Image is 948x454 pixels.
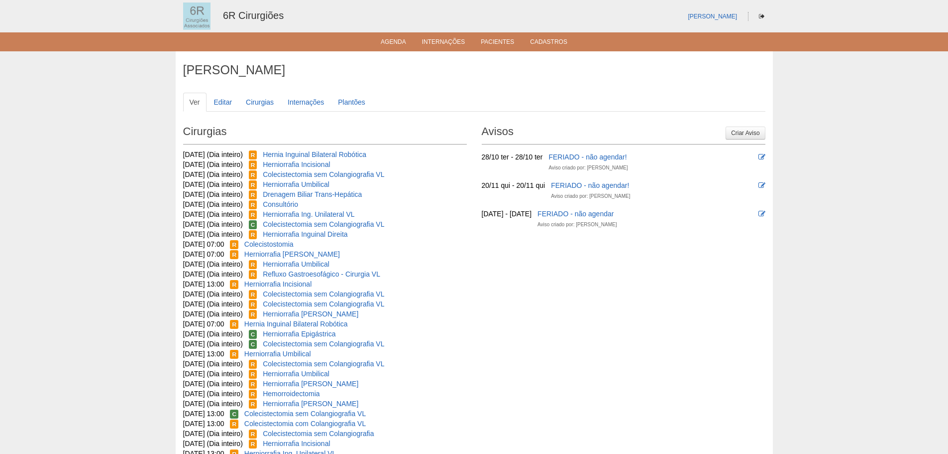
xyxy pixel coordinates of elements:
[482,152,543,162] div: 28/10 ter - 28/10 ter
[263,440,330,448] a: Herniorrafia Incisional
[183,380,243,388] span: [DATE] (Dia inteiro)
[183,420,224,428] span: [DATE] 13:00
[249,430,257,439] span: Reservada
[263,210,354,218] a: Herniorrafia Ing. Unilateral VL
[249,440,257,449] span: Reservada
[183,440,243,448] span: [DATE] (Dia inteiro)
[183,430,243,438] span: [DATE] (Dia inteiro)
[183,310,243,318] span: [DATE] (Dia inteiro)
[244,280,312,288] a: Herniorrafia Incisional
[249,400,257,409] span: Reservada
[263,170,384,178] a: Colecistectomia sem Colangiografia VL
[249,230,257,239] span: Reservada
[263,260,329,268] a: Herniorrafia Umbilical
[482,209,532,219] div: [DATE] - [DATE]
[183,250,224,258] span: [DATE] 07:00
[331,93,371,112] a: Plantões
[230,250,238,259] span: Reservada
[183,200,243,208] span: [DATE] (Dia inteiro)
[263,400,358,408] a: Herniorrafia [PERSON_NAME]
[230,420,238,429] span: Reservada
[183,240,224,248] span: [DATE] 07:00
[239,93,280,112] a: Cirurgias
[263,370,329,378] a: Herniorrafia Umbilical
[244,250,340,258] a: Herniorrafia [PERSON_NAME]
[263,230,347,238] a: Herniorrafia Inguinal Direita
[244,350,311,358] a: Herniorrafia Umbilical
[281,93,330,112] a: Internações
[263,390,319,398] a: Hemorroidectomia
[249,190,257,199] span: Reservada
[249,380,257,389] span: Reservada
[183,370,243,378] span: [DATE] (Dia inteiro)
[223,10,284,21] a: 6R Cirurgiões
[230,320,238,329] span: Reservada
[481,38,514,48] a: Pacientes
[249,270,257,279] span: Reservada
[263,200,298,208] a: Consultório
[548,153,627,161] a: FERIADO - não agendar!
[422,38,465,48] a: Internações
[183,190,243,198] span: [DATE] (Dia inteiro)
[263,290,384,298] a: Colecistectomia sem Colangiografia VL
[758,182,765,189] i: Editar
[263,340,384,348] a: Colecistectomia sem Colangiografia VL
[183,230,243,238] span: [DATE] (Dia inteiro)
[530,38,567,48] a: Cadastros
[183,340,243,348] span: [DATE] (Dia inteiro)
[183,210,243,218] span: [DATE] (Dia inteiro)
[551,181,629,189] a: FERIADO - não agendar!
[183,300,243,308] span: [DATE] (Dia inteiro)
[183,400,243,408] span: [DATE] (Dia inteiro)
[263,310,358,318] a: Herniorrafia [PERSON_NAME]
[482,122,765,145] h2: Avisos
[263,300,384,308] a: Colecistectomia sem Colangiografia VL
[183,270,243,278] span: [DATE] (Dia inteiro)
[381,38,406,48] a: Agenda
[183,320,224,328] span: [DATE] 07:00
[263,190,362,198] a: Drenagem Biliar Trans-Hepática
[249,200,257,209] span: Reservada
[244,320,348,328] a: Hernia Inguinal Bilateral Robótica
[263,270,380,278] a: Refluxo Gastroesofágico - Cirurgia VL
[249,220,257,229] span: Confirmada
[249,310,257,319] span: Reservada
[482,180,545,190] div: 20/11 qui - 20/11 qui
[183,170,243,178] span: [DATE] (Dia inteiro)
[249,340,257,349] span: Confirmada
[249,330,257,339] span: Confirmada
[688,13,737,20] a: [PERSON_NAME]
[230,240,238,249] span: Reservada
[183,180,243,188] span: [DATE] (Dia inteiro)
[758,153,765,160] i: Editar
[263,151,366,158] a: Hernia Inguinal Bilateral Robótica
[263,380,358,388] a: Herniorrafia [PERSON_NAME]
[183,151,243,158] span: [DATE] (Dia inteiro)
[249,390,257,399] span: Reservada
[249,160,257,169] span: Reservada
[183,260,243,268] span: [DATE] (Dia inteiro)
[183,280,224,288] span: [DATE] 13:00
[249,370,257,379] span: Reservada
[249,360,257,369] span: Reservada
[263,360,384,368] a: Colecistectomia sem Colangiografia VL
[183,290,243,298] span: [DATE] (Dia inteiro)
[249,170,257,179] span: Reservada
[183,350,224,358] span: [DATE] 13:00
[183,220,243,228] span: [DATE] (Dia inteiro)
[537,220,617,230] div: Aviso criado por: [PERSON_NAME]
[230,410,238,419] span: Confirmada
[263,160,330,168] a: Herniorrafia Incisional
[183,64,765,76] h1: [PERSON_NAME]
[183,93,207,112] a: Ver
[249,290,257,299] span: Reservada
[244,420,366,428] a: Colecistectomia com Colangiografia VL
[263,430,374,438] a: Colecistectomia sem Colangiografia
[249,210,257,219] span: Reservada
[548,163,628,173] div: Aviso criado por: [PERSON_NAME]
[249,180,257,189] span: Reservada
[208,93,239,112] a: Editar
[263,330,335,338] a: Herniorrafia Epigástrica
[249,151,257,159] span: Reservada
[249,260,257,269] span: Reservada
